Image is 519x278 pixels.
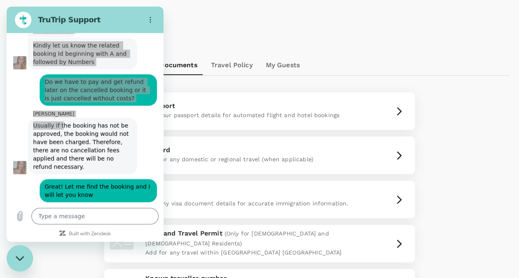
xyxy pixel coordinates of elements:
[31,8,132,18] h2: TruTrip Support
[145,145,373,155] p: ID Card
[107,228,136,257] img: id-card
[10,7,509,22] h1: Profile Settings
[145,199,373,207] p: Add any visa document details for accurate immigration information.
[62,225,104,230] a: Built with Zendesk: Visit the Zendesk website in a new tab
[135,5,152,21] button: Options menu
[145,230,329,247] span: (Only for [DEMOGRAPHIC_DATA] and [DEMOGRAPHIC_DATA] Residents)
[7,7,164,242] iframe: Messaging window
[145,248,373,257] p: Add for any travel within [GEOGRAPHIC_DATA] [GEOGRAPHIC_DATA]
[26,35,126,59] span: Kindly let us know the related booking Id beginning with A and followed by Numbers
[7,245,33,271] iframe: Button to launch messaging window, conversation in progress
[38,71,145,96] span: Do we have to pay and get refund later on the cancelled booking or it is just cancelled without c...
[204,55,259,75] a: Travel Policy
[130,55,204,75] a: Travel Documents
[259,55,306,75] a: My Guests
[145,155,373,163] p: Add for any domestic or regional travel (when applicable)
[145,189,373,199] p: Visa
[5,201,21,218] button: Upload file
[38,176,145,192] span: Great! Let me find the booking and I will let you know
[145,229,373,248] p: Mainland Travel Permit
[26,104,157,111] p: [PERSON_NAME]
[145,101,373,111] p: Passport
[26,115,126,164] span: Usually if the booking has not be approved, the booking would not have been charged. Therefore, t...
[145,111,373,119] p: Add your passport details for automated flight and hotel bookings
